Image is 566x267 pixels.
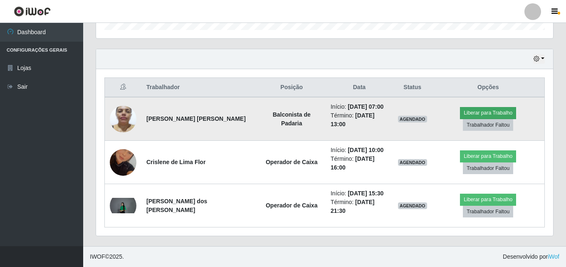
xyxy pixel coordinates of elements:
button: Liberar para Trabalho [460,107,516,119]
time: [DATE] 15:30 [348,190,383,197]
button: Trabalhador Faltou [463,119,513,131]
button: Liberar para Trabalho [460,194,516,205]
time: [DATE] 07:00 [348,103,383,110]
span: AGENDADO [398,202,427,209]
strong: Operador de Caixa [266,202,318,209]
strong: Operador de Caixa [266,159,318,165]
img: 1710860479647.jpeg [110,139,136,186]
button: Liberar para Trabalho [460,150,516,162]
th: Trabalhador [141,78,257,97]
th: Posição [257,78,325,97]
span: Desenvolvido por [503,252,559,261]
span: AGENDADO [398,159,427,166]
span: © 2025 . [90,252,124,261]
span: AGENDADO [398,116,427,122]
img: 1707253848276.jpeg [110,101,136,137]
strong: [PERSON_NAME] [PERSON_NAME] [146,115,246,122]
img: 1758553448636.jpeg [110,198,136,214]
img: CoreUI Logo [14,6,51,17]
li: Término: [331,155,388,172]
li: Início: [331,102,388,111]
li: Início: [331,189,388,198]
strong: Balconista de Padaria [273,111,311,127]
button: Trabalhador Faltou [463,162,513,174]
th: Data [326,78,393,97]
strong: [PERSON_NAME] dos [PERSON_NAME] [146,198,207,213]
li: Término: [331,111,388,129]
button: Trabalhador Faltou [463,206,513,217]
th: Opções [432,78,545,97]
li: Início: [331,146,388,155]
strong: Crislene de Lima Flor [146,159,205,165]
li: Término: [331,198,388,215]
th: Status [393,78,432,97]
span: IWOF [90,253,105,260]
time: [DATE] 10:00 [348,147,383,153]
a: iWof [548,253,559,260]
